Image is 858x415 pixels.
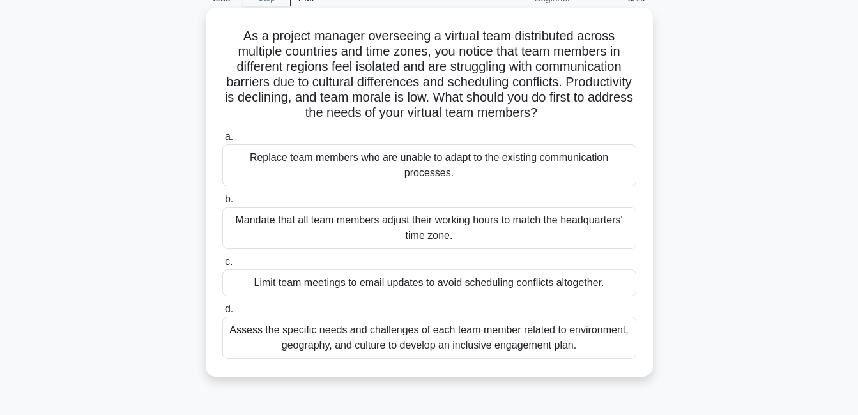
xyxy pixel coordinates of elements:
span: c. [225,256,233,267]
h5: As a project manager overseeing a virtual team distributed across multiple countries and time zon... [221,28,638,121]
div: Assess the specific needs and challenges of each team member related to environment, geography, a... [222,317,636,359]
div: Mandate that all team members adjust their working hours to match the headquarters' time zone. [222,207,636,249]
div: Replace team members who are unable to adapt to the existing communication processes. [222,144,636,186]
span: d. [225,303,233,314]
span: b. [225,193,233,204]
div: Limit team meetings to email updates to avoid scheduling conflicts altogether. [222,269,636,296]
span: a. [225,131,233,142]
